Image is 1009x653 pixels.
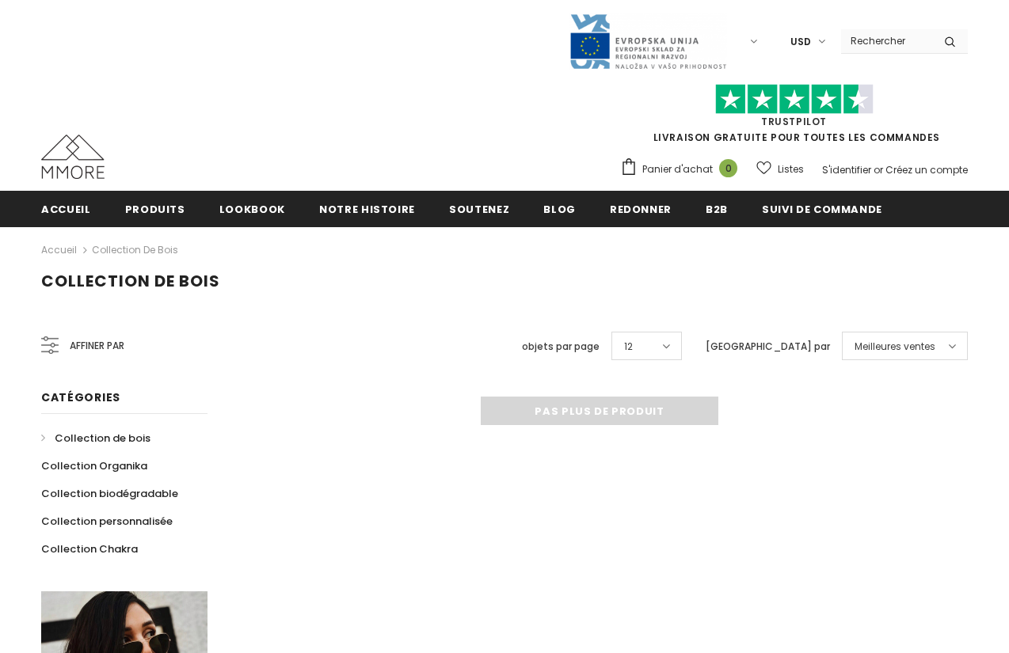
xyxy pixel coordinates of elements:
span: Lookbook [219,202,285,217]
a: Collection biodégradable [41,480,178,507]
span: Collection biodégradable [41,486,178,501]
span: Collection de bois [55,431,150,446]
a: B2B [706,191,728,226]
span: Collection Organika [41,458,147,473]
span: Suivi de commande [762,202,882,217]
a: Collection de bois [92,243,178,256]
img: Cas MMORE [41,135,105,179]
span: B2B [706,202,728,217]
input: Search Site [841,29,932,52]
span: soutenez [449,202,509,217]
a: Listes [756,155,804,183]
span: Affiner par [70,337,124,355]
a: Accueil [41,241,77,260]
a: Créez un compte [885,163,968,177]
label: [GEOGRAPHIC_DATA] par [706,339,830,355]
a: Collection Organika [41,452,147,480]
a: Collection personnalisée [41,507,173,535]
a: Panier d'achat 0 [620,158,745,181]
span: USD [790,34,811,50]
span: Produits [125,202,185,217]
span: Notre histoire [319,202,415,217]
span: 0 [719,159,737,177]
span: Listes [778,161,804,177]
span: 12 [624,339,633,355]
span: LIVRAISON GRATUITE POUR TOUTES LES COMMANDES [620,91,968,144]
a: Collection Chakra [41,535,138,563]
a: Produits [125,191,185,226]
a: Notre histoire [319,191,415,226]
a: Javni Razpis [569,34,727,47]
a: TrustPilot [761,115,827,128]
img: Javni Razpis [569,13,727,70]
span: Collection de bois [41,270,220,292]
a: Blog [543,191,576,226]
a: Lookbook [219,191,285,226]
a: Suivi de commande [762,191,882,226]
a: S'identifier [822,163,871,177]
span: Meilleures ventes [855,339,935,355]
span: Panier d'achat [642,161,713,177]
a: Redonner [610,191,672,226]
a: Accueil [41,191,91,226]
span: Collection Chakra [41,541,138,556]
label: objets par page [522,339,600,355]
span: Collection personnalisée [41,514,173,529]
span: Accueil [41,202,91,217]
img: Faites confiance aux étoiles pilotes [715,84,874,115]
span: Catégories [41,389,120,405]
span: or [874,163,883,177]
span: Redonner [610,202,672,217]
a: soutenez [449,191,509,226]
span: Blog [543,202,576,217]
a: Collection de bois [41,424,150,452]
